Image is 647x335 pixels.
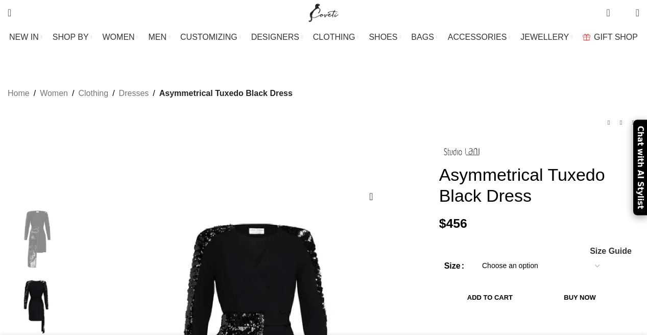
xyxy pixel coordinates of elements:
span: WOMEN [103,32,135,42]
a: ACCESSORIES [448,27,511,47]
span: $ [439,217,446,230]
label: Size [444,259,464,273]
span: MEN [149,32,167,42]
a: JEWELLERY [520,27,572,47]
span: BAGS [411,32,434,42]
a: WOMEN [103,27,138,47]
img: Lani Studio [439,144,485,159]
a: GIFT SHOP [583,27,638,47]
span: 0 [620,10,628,18]
span: JEWELLERY [520,32,569,42]
span: NEW IN [9,32,39,42]
a: Women [40,87,68,100]
span: CUSTOMIZING [180,32,237,42]
a: SHOP BY [53,27,92,47]
a: MEN [149,27,170,47]
span: ACCESSORIES [448,32,507,42]
a: BAGS [411,27,437,47]
a: NEW IN [9,27,42,47]
span: CLOTHING [313,32,355,42]
a: Dresses [119,87,149,100]
a: DESIGNERS [251,27,303,47]
a: CUSTOMIZING [180,27,241,47]
h1: Asymmetrical Tuxedo Black Dress [439,164,639,206]
span: 0 [607,5,615,13]
span: SHOES [369,32,397,42]
nav: Breadcrumb [8,87,293,100]
button: Add to cart [444,287,536,308]
a: CLOTHING [313,27,359,47]
a: Search [3,3,16,23]
div: My Wishlist [618,3,628,23]
a: SHOES [369,27,401,47]
button: Buy now [541,287,619,308]
a: Clothing [78,87,108,100]
span: GIFT SHOP [594,32,638,42]
img: silver sequin tuxedo dress Asymmetrical Tuxedo Black Dress Clothing classic Coveti [5,208,67,271]
bdi: 456 [439,217,467,230]
a: 0 [601,3,615,23]
span: Asymmetrical Tuxedo Black Dress [159,87,293,100]
span: DESIGNERS [251,32,299,42]
a: Home [8,87,30,100]
span: SHOP BY [53,32,89,42]
img: GiftBag [583,34,590,40]
a: Site logo [306,8,341,16]
a: Previous product [603,116,615,129]
div: Main navigation [3,27,644,47]
a: Size Guide [589,247,632,255]
a: Next product [627,116,639,129]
